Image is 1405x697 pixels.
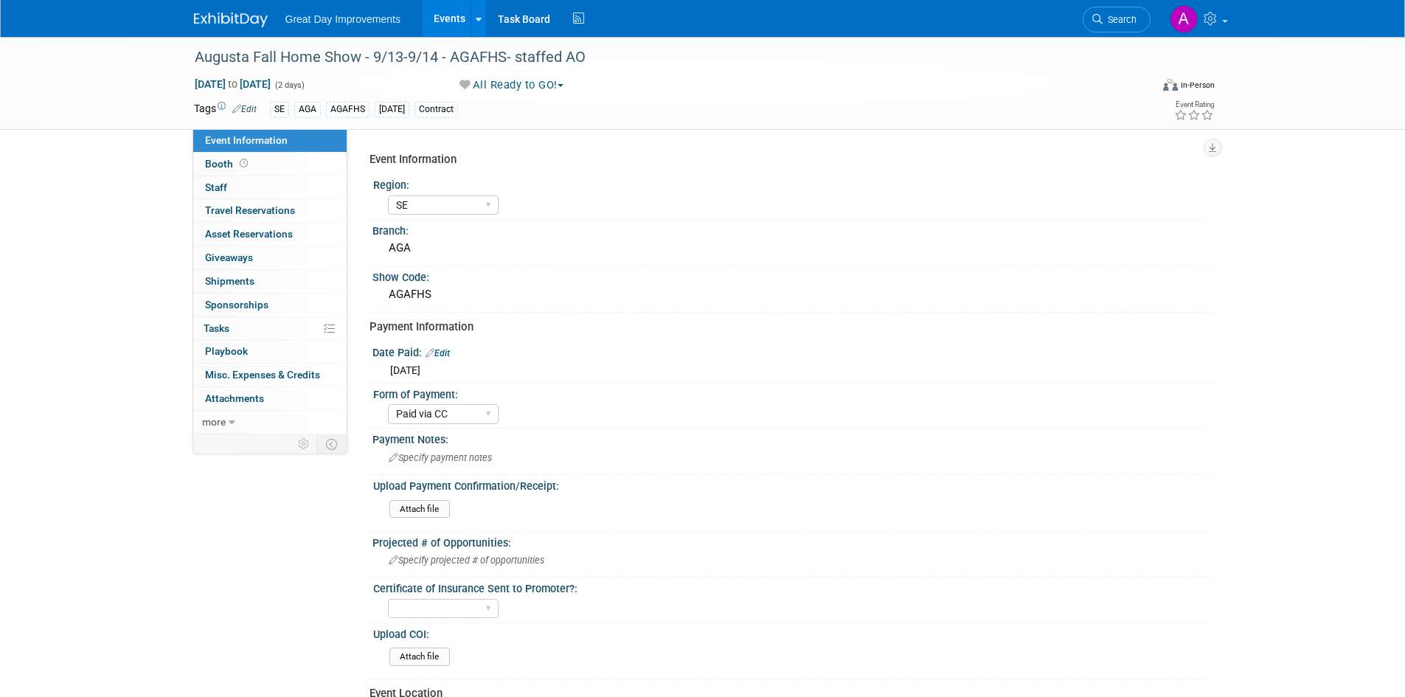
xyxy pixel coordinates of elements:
div: Date Paid: [372,341,1212,361]
span: Giveaways [205,252,253,263]
a: Edit [426,348,450,358]
a: Booth [193,153,347,176]
span: Misc. Expenses & Credits [205,369,320,381]
a: Misc. Expenses & Credits [193,364,347,386]
span: Specify payment notes [389,452,492,463]
span: Booth [205,158,251,170]
td: Tags [194,101,257,118]
div: Upload COI: [373,623,1205,642]
a: more [193,411,347,434]
a: Sponsorships [193,294,347,316]
span: Asset Reservations [205,228,293,240]
div: Projected # of Opportunities: [372,532,1212,550]
div: Region: [373,174,1205,193]
div: AGAFHS [326,102,370,117]
span: Event Information [205,134,288,146]
span: Booth not reserved yet [237,158,251,169]
a: Event Information [193,129,347,152]
div: In-Person [1180,80,1215,91]
div: Upload Payment Confirmation/Receipt: [373,475,1205,493]
span: Playbook [205,345,248,357]
span: Travel Reservations [205,204,295,216]
div: Payment Notes: [372,429,1212,447]
td: Toggle Event Tabs [316,434,347,454]
div: AGA [294,102,321,117]
div: Branch: [372,220,1212,238]
span: Search [1103,14,1137,25]
span: more [202,416,226,428]
div: Event Format [1064,77,1215,99]
span: Tasks [204,322,229,334]
span: Attachments [205,392,264,404]
span: Sponsorships [205,299,268,311]
span: Staff [205,181,227,193]
a: Asset Reservations [193,223,347,246]
span: Shipments [205,275,254,287]
a: Giveaways [193,246,347,269]
a: Edit [232,104,257,114]
a: Staff [193,176,347,199]
div: AGA [384,237,1201,260]
div: Augusta Fall Home Show - 9/13-9/14 - AGAFHS- staffed AO [190,44,1128,71]
div: Contract [414,102,458,117]
span: [DATE] [DATE] [194,77,271,91]
div: Certificate of Insurance Sent to Promoter?: [373,578,1205,596]
td: Personalize Event Tab Strip [291,434,317,454]
span: Specify projected # of opportunities [389,555,544,566]
span: Great Day Improvements [285,13,400,25]
button: All Ready to GO! [454,77,569,93]
a: Attachments [193,387,347,410]
a: Playbook [193,340,347,363]
span: (2 days) [274,80,305,90]
div: Payment Information [370,319,1201,335]
span: [DATE] [390,364,420,376]
div: Form of Payment: [373,384,1205,402]
div: Event Information [370,152,1201,167]
div: SE [270,102,289,117]
a: Tasks [193,317,347,340]
img: Akeela Miller [1170,5,1198,33]
span: to [226,78,240,90]
a: Search [1083,7,1151,32]
div: [DATE] [375,102,409,117]
img: ExhibitDay [194,13,268,27]
a: Travel Reservations [193,199,347,222]
a: Shipments [193,270,347,293]
div: Event Rating [1174,101,1214,108]
img: Format-Inperson.png [1163,79,1178,91]
div: AGAFHS [384,283,1201,306]
div: Show Code: [372,266,1212,285]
